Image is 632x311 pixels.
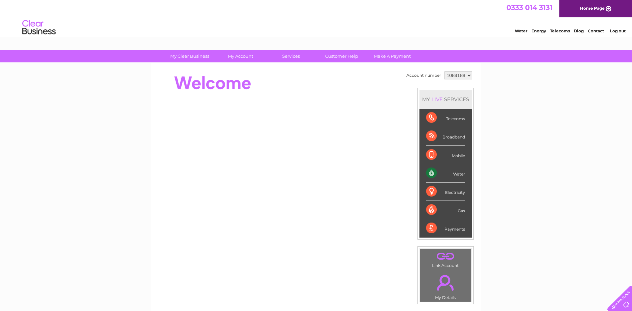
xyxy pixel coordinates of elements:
[162,50,217,62] a: My Clear Business
[426,146,465,164] div: Mobile
[426,183,465,201] div: Electricity
[426,164,465,183] div: Water
[588,28,604,33] a: Contact
[574,28,584,33] a: Blog
[422,271,469,294] a: .
[365,50,420,62] a: Make A Payment
[213,50,268,62] a: My Account
[314,50,369,62] a: Customer Help
[515,28,527,33] a: Water
[506,3,552,12] a: 0333 014 3131
[426,201,465,219] div: Gas
[159,4,474,32] div: Clear Business is a trading name of Verastar Limited (registered in [GEOGRAPHIC_DATA] No. 3667643...
[426,219,465,237] div: Payments
[264,50,318,62] a: Services
[531,28,546,33] a: Energy
[426,109,465,127] div: Telecoms
[610,28,626,33] a: Log out
[422,251,469,262] a: .
[420,249,471,270] td: Link Account
[550,28,570,33] a: Telecoms
[22,17,56,38] img: logo.png
[419,90,472,109] div: MY SERVICES
[426,127,465,145] div: Broadband
[405,70,443,81] td: Account number
[420,269,471,302] td: My Details
[430,96,444,102] div: LIVE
